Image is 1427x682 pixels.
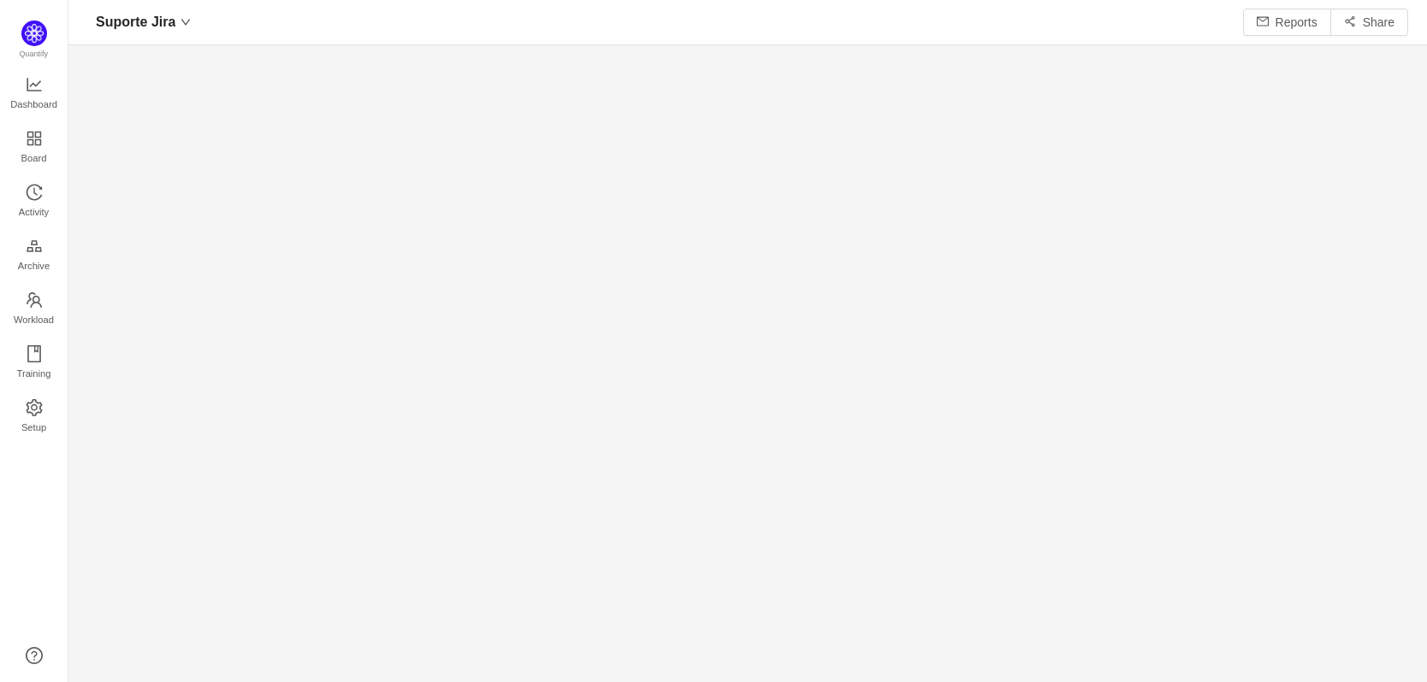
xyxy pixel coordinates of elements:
[26,399,43,416] i: icon: setting
[16,356,50,391] span: Training
[26,238,43,255] i: icon: gold
[21,410,46,444] span: Setup
[181,17,191,27] i: icon: down
[26,647,43,664] a: icon: question-circle
[21,141,47,175] span: Board
[1330,9,1408,36] button: icon: share-altShare
[14,303,54,337] span: Workload
[96,9,175,36] span: Suporte Jira
[26,131,43,165] a: Board
[26,400,43,434] a: Setup
[26,77,43,111] a: Dashboard
[26,130,43,147] i: icon: appstore
[18,249,50,283] span: Archive
[26,345,43,362] i: icon: book
[26,291,43,309] i: icon: team
[26,346,43,380] a: Training
[20,50,49,58] span: Quantify
[19,195,49,229] span: Activity
[26,238,43,273] a: Archive
[26,185,43,219] a: Activity
[21,21,47,46] img: Quantify
[10,87,57,121] span: Dashboard
[26,184,43,201] i: icon: history
[1243,9,1331,36] button: icon: mailReports
[26,292,43,326] a: Workload
[26,76,43,93] i: icon: line-chart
